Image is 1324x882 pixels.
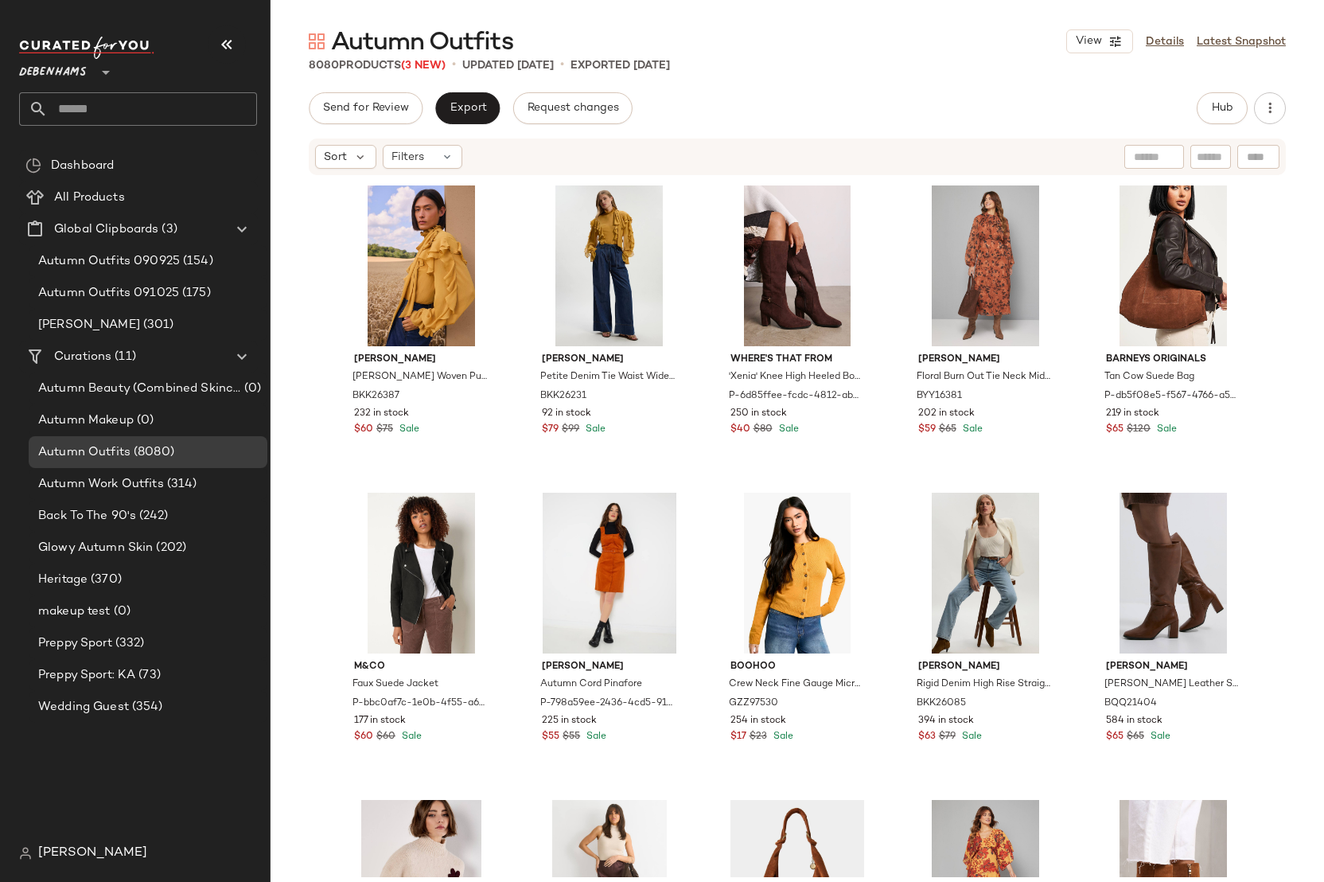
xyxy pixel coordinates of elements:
[25,158,41,174] img: svg%3e
[729,677,863,692] span: Crew Neck Fine Gauge Micro Cardigan
[730,660,865,674] span: boohoo
[1106,423,1123,437] span: $65
[939,730,956,744] span: $79
[129,698,163,716] span: (354)
[1104,677,1239,692] span: [PERSON_NAME] Leather Square Toe High Heel Knee Boots
[918,660,1053,674] span: [PERSON_NAME]
[730,407,787,421] span: 250 in stock
[1104,697,1157,711] span: BQQ21404
[134,412,154,430] span: (0)
[918,730,936,744] span: $63
[38,316,140,334] span: [PERSON_NAME]
[1106,353,1240,367] span: Barneys Originals
[38,412,134,430] span: Autumn Makeup
[730,423,750,437] span: $40
[354,730,373,744] span: $60
[354,407,409,421] span: 232 in stock
[51,157,114,175] span: Dashboard
[19,37,154,59] img: cfy_white_logo.C9jOOHJF.svg
[352,389,399,404] span: BKK26387
[54,348,111,366] span: Curations
[529,493,689,654] img: m5059953335276_orange_xl
[729,370,863,384] span: 'Xenia' Knee High Heeled Boots With Side Zip
[341,185,501,346] img: bkk26387_ochre_xl
[112,634,145,653] span: (332)
[1127,730,1144,744] span: $65
[542,660,676,674] span: [PERSON_NAME]
[38,443,130,462] span: Autumn Outfits
[959,732,982,742] span: Sale
[563,730,580,744] span: $55
[309,33,325,49] img: svg%3e
[529,185,689,346] img: bkk26231_mid%20blue_xl
[730,353,865,367] span: Where's That From
[38,380,241,398] span: Autumn Beauty (Combined Skincare + Makeup)
[452,56,456,75] span: •
[918,423,936,437] span: $59
[38,666,135,685] span: Preppy Sport: KA
[54,189,125,207] span: All Products
[38,284,179,302] span: Autumn Outfits 091025
[583,732,606,742] span: Sale
[1106,407,1159,421] span: 219 in stock
[241,380,261,398] span: (0)
[158,220,177,239] span: (3)
[38,698,129,716] span: Wedding Guest
[449,102,486,115] span: Export
[324,149,347,166] span: Sort
[309,92,423,124] button: Send for Review
[1127,423,1151,437] span: $120
[354,423,373,437] span: $60
[917,697,966,711] span: BKK26085
[111,348,136,366] span: (11)
[88,571,122,589] span: (370)
[570,57,670,74] p: Exported [DATE]
[917,389,962,404] span: BYY16381
[918,353,1053,367] span: [PERSON_NAME]
[1104,370,1194,384] span: Tan Cow Suede Bag
[1154,424,1177,435] span: Sale
[754,423,773,437] span: $80
[38,844,147,863] span: [PERSON_NAME]
[917,677,1051,692] span: Rigid Denim High Rise Straight Leg [PERSON_NAME]
[462,57,554,74] p: updated [DATE]
[730,714,786,728] span: 254 in stock
[180,252,213,271] span: (154)
[1104,389,1239,404] span: P-db5f08e5-f567-4766-a57a-7dcbe3316261
[164,475,197,494] span: (314)
[1106,660,1240,674] span: [PERSON_NAME]
[38,475,164,494] span: Autumn Work Outfits
[542,714,597,728] span: 225 in stock
[730,730,746,744] span: $17
[435,92,500,124] button: Export
[352,697,487,711] span: P-bbc0af7c-1e0b-4f55-a62e-2722f2ccbf92
[401,60,446,72] span: (3 New)
[729,389,863,404] span: P-6d85ffee-fcdc-4812-abab-517522b22222
[582,424,606,435] span: Sale
[396,424,419,435] span: Sale
[354,660,489,674] span: M&Co
[918,407,975,421] span: 202 in stock
[1075,35,1102,48] span: View
[562,423,579,437] span: $99
[540,389,586,404] span: BKK26231
[376,730,395,744] span: $60
[1106,714,1162,728] span: 584 in stock
[1147,732,1170,742] span: Sale
[939,423,956,437] span: $65
[352,370,487,384] span: [PERSON_NAME] Woven Pussy Bow Blouse
[750,730,767,744] span: $23
[540,697,675,711] span: P-798a59ee-2436-4cd5-9145-ae85f5576cda
[38,507,136,525] span: Back To The 90's
[1146,33,1184,50] a: Details
[19,847,32,860] img: svg%3e
[19,54,87,83] span: Debenhams
[38,539,153,557] span: Glowy Autumn Skin
[322,102,409,115] span: Send for Review
[376,423,393,437] span: $75
[331,27,513,59] span: Autumn Outfits
[179,284,211,302] span: (175)
[905,185,1065,346] img: byy16381_burnt%20orange_xl
[391,149,424,166] span: Filters
[729,697,778,711] span: GZZ97530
